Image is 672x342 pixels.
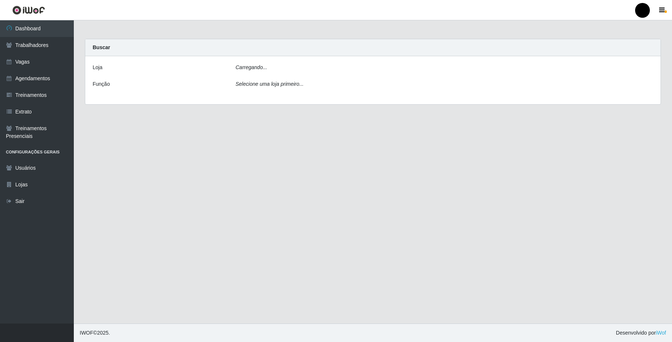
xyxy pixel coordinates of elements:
[80,330,93,336] span: IWOF
[656,330,666,336] a: iWof
[616,329,666,337] span: Desenvolvido por
[93,80,110,88] label: Função
[12,6,45,15] img: CoreUI Logo
[235,81,303,87] i: Selecione uma loja primeiro...
[93,64,102,71] label: Loja
[235,64,267,70] i: Carregando...
[80,329,110,337] span: © 2025 .
[93,44,110,50] strong: Buscar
